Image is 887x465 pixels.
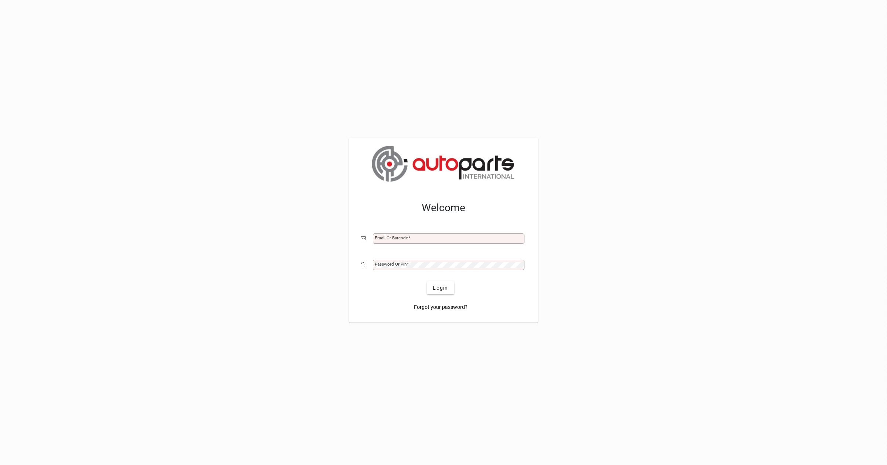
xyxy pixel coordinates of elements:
button: Login [427,281,454,294]
span: Forgot your password? [414,303,468,311]
h2: Welcome [361,202,526,214]
span: Login [433,284,448,292]
mat-label: Email or Barcode [375,235,408,240]
mat-label: Password or Pin [375,262,407,267]
a: Forgot your password? [411,300,470,314]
